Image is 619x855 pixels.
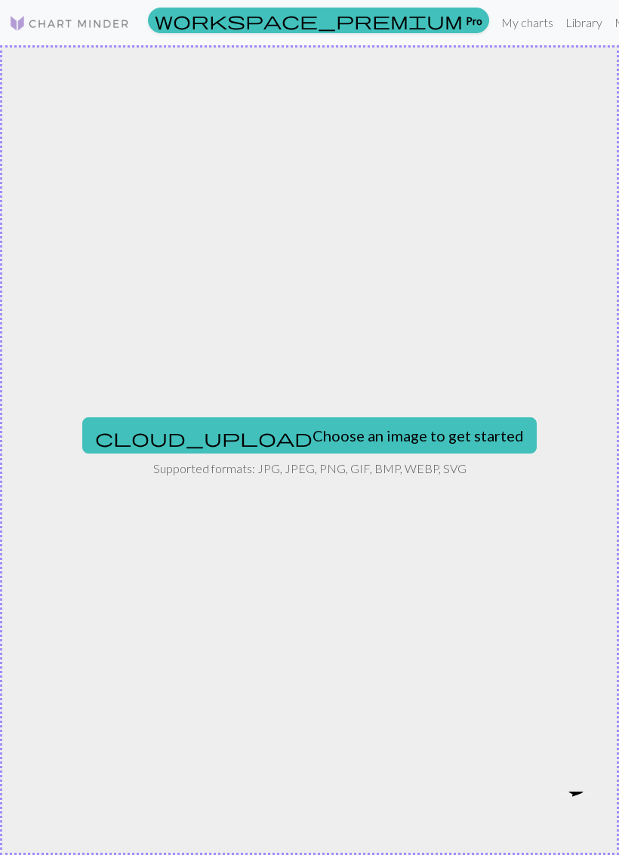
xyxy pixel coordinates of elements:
button: Choose an image to get started [82,417,537,454]
a: Library [559,8,608,38]
img: Logo [9,14,130,32]
iframe: chat widget [553,792,604,840]
span: cloud_upload [95,427,313,448]
span: workspace_premium [155,10,463,31]
a: My charts [495,8,559,38]
a: Pro [148,8,489,33]
p: Supported formats: JPG, JPEG, PNG, GIF, BMP, WEBP, SVG [153,460,467,478]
